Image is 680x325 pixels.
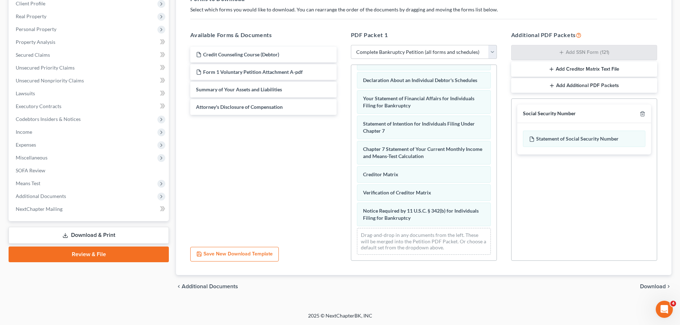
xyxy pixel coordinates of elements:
[363,95,474,108] span: Your Statement of Financial Affairs for Individuals Filing for Bankruptcy
[203,51,279,57] span: Credit Counseling Course (Debtor)
[511,62,657,77] button: Add Creditor Matrix Text File
[363,171,398,177] span: Creditor Matrix
[203,69,303,75] span: Form 1 Voluntary Petition Attachment A-pdf
[176,284,238,289] a: chevron_left Additional Documents
[16,129,32,135] span: Income
[16,52,50,58] span: Secured Claims
[10,74,169,87] a: Unsecured Nonpriority Claims
[16,154,47,161] span: Miscellaneous
[363,146,482,159] span: Chapter 7 Statement of Your Current Monthly Income and Means-Test Calculation
[176,284,182,289] i: chevron_left
[656,301,673,318] iframe: Intercom live chat
[10,100,169,113] a: Executory Contracts
[190,6,657,13] p: Select which forms you would like to download. You can rearrange the order of the documents by dr...
[190,31,336,39] h5: Available Forms & Documents
[10,87,169,100] a: Lawsuits
[10,61,169,74] a: Unsecured Priority Claims
[182,284,238,289] span: Additional Documents
[511,45,657,61] button: Add SSN Form (121)
[357,228,491,255] div: Drag-and-drop in any documents from the left. These will be merged into the Petition PDF Packet. ...
[363,77,477,83] span: Declaration About an Individual Debtor's Schedules
[511,78,657,93] button: Add Additional PDF Packets
[16,193,66,199] span: Additional Documents
[196,104,283,110] span: Attorney's Disclosure of Compensation
[640,284,671,289] button: Download chevron_right
[9,227,169,244] a: Download & Print
[10,164,169,177] a: SOFA Review
[523,131,645,147] div: Statement of Social Security Number
[10,203,169,215] a: NextChapter Mailing
[363,208,479,221] span: Notice Required by 11 U.S.C. § 342(b) for Individuals Filing for Bankruptcy
[16,167,45,173] span: SOFA Review
[16,77,84,83] span: Unsecured Nonpriority Claims
[16,206,62,212] span: NextChapter Mailing
[640,284,666,289] span: Download
[511,31,657,39] h5: Additional PDF Packets
[351,31,497,39] h5: PDF Packet 1
[16,180,40,186] span: Means Test
[16,90,35,96] span: Lawsuits
[137,312,544,325] div: 2025 © NextChapterBK, INC
[363,121,475,134] span: Statement of Intention for Individuals Filing Under Chapter 7
[16,103,61,109] span: Executory Contracts
[666,284,671,289] i: chevron_right
[16,142,36,148] span: Expenses
[10,36,169,49] a: Property Analysis
[16,26,56,32] span: Personal Property
[16,13,46,19] span: Real Property
[190,247,279,262] button: Save New Download Template
[670,301,676,306] span: 4
[363,189,431,195] span: Verification of Creditor Matrix
[16,65,75,71] span: Unsecured Priority Claims
[9,247,169,262] a: Review & File
[16,39,55,45] span: Property Analysis
[523,110,576,117] div: Social Security Number
[16,116,81,122] span: Codebtors Insiders & Notices
[10,49,169,61] a: Secured Claims
[196,86,282,92] span: Summary of Your Assets and Liabilities
[16,0,45,6] span: Client Profile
